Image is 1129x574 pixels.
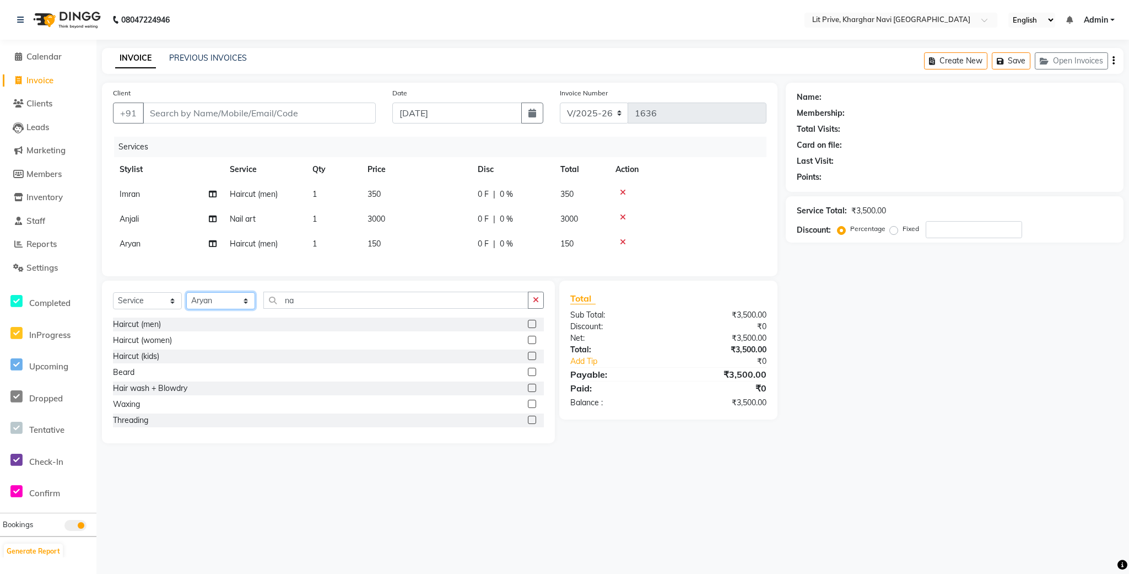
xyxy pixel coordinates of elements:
div: Hair wash + Blowdry [113,383,187,394]
span: Total [570,293,596,304]
div: ₹3,500.00 [668,344,775,356]
div: ₹3,500.00 [668,309,775,321]
div: ₹0 [668,321,775,332]
span: Imran [120,189,140,199]
div: Beard [113,367,134,378]
span: 0 F [478,189,489,200]
div: Last Visit: [797,155,834,167]
a: Members [3,168,94,181]
div: Discount: [797,224,831,236]
span: 3000 [368,214,385,224]
span: Leads [26,122,49,132]
span: Nail art [230,214,256,224]
div: Service Total: [797,205,847,217]
span: 0 F [478,213,489,225]
span: Calendar [26,51,62,62]
span: 150 [368,239,381,249]
span: InProgress [29,330,71,340]
div: Total: [562,344,668,356]
a: Marketing [3,144,94,157]
button: Open Invoices [1035,52,1108,69]
b: 08047224946 [121,4,170,35]
span: | [493,238,495,250]
span: Anjali [120,214,139,224]
span: 0 % [500,189,513,200]
th: Service [223,157,306,182]
span: 0 F [478,238,489,250]
span: Bookings [3,520,33,529]
a: Leads [3,121,94,134]
div: Haircut (men) [113,319,161,330]
label: Client [113,88,131,98]
div: Haircut (kids) [113,351,159,362]
span: | [493,189,495,200]
div: Payable: [562,368,668,381]
a: INVOICE [115,49,156,68]
a: Clients [3,98,94,110]
th: Action [609,157,766,182]
span: | [493,213,495,225]
button: Create New [924,52,987,69]
span: Tentative [29,425,64,435]
span: Invoice [26,75,53,85]
div: ₹3,500.00 [851,205,886,217]
div: Balance : [562,397,668,409]
div: Sub Total: [562,309,668,321]
div: Haircut (women) [113,335,172,346]
span: 1 [312,239,317,249]
a: Calendar [3,51,94,63]
a: Staff [3,215,94,228]
div: Net: [562,332,668,344]
div: Card on file: [797,140,842,151]
span: Reports [26,239,57,249]
div: Name: [797,92,822,103]
span: 1 [312,189,317,199]
div: Discount: [562,321,668,332]
div: Waxing [113,399,140,410]
div: Points: [797,171,822,183]
div: ₹3,500.00 [668,368,775,381]
span: Haircut (men) [230,189,278,199]
th: Stylist [113,157,223,182]
span: Admin [1084,14,1108,26]
div: Membership: [797,108,845,119]
span: Marketing [26,145,66,155]
span: 1 [312,214,317,224]
span: 0 % [500,238,513,250]
span: Dropped [29,393,63,404]
button: Save [992,52,1030,69]
span: 150 [560,239,574,249]
span: Members [26,169,62,179]
div: Total Visits: [797,124,840,135]
span: 3000 [560,214,578,224]
span: 350 [560,189,574,199]
a: Settings [3,262,94,275]
div: ₹0 [686,356,775,367]
a: Invoice [3,74,94,87]
span: Inventory [26,192,63,202]
span: Staff [26,216,45,226]
span: Check-In [29,457,63,467]
th: Qty [306,157,361,182]
span: Completed [29,298,71,308]
th: Total [554,157,609,182]
th: Disc [471,157,554,182]
button: Generate Report [4,544,63,559]
img: logo [28,4,104,35]
a: Inventory [3,191,94,204]
label: Invoice Number [560,88,608,98]
div: ₹0 [668,382,775,395]
span: Aryan [120,239,141,249]
div: Services [114,137,775,157]
span: Confirm [29,488,60,498]
a: PREVIOUS INVOICES [169,53,247,63]
div: Paid: [562,382,668,395]
a: Add Tip [562,356,686,367]
label: Date [392,88,407,98]
span: 0 % [500,213,513,225]
span: Settings [26,262,58,273]
label: Percentage [850,224,885,234]
button: +91 [113,103,144,124]
input: Search or Scan [263,292,528,309]
label: Fixed [903,224,919,234]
